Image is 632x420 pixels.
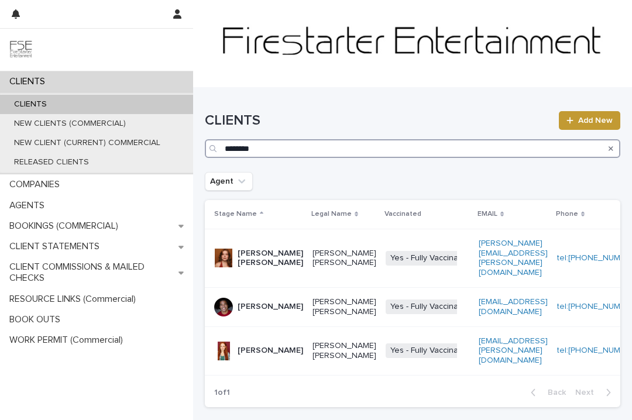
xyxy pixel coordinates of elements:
[238,302,303,312] p: [PERSON_NAME]
[479,337,548,365] a: [EMAIL_ADDRESS][PERSON_NAME][DOMAIN_NAME]
[521,387,571,398] button: Back
[479,298,548,316] a: [EMAIL_ADDRESS][DOMAIN_NAME]
[9,38,33,61] img: 9JgRvJ3ETPGCJDhvPVA5
[312,297,376,317] p: [PERSON_NAME] [PERSON_NAME]
[5,157,98,167] p: RELEASED CLIENTS
[5,179,69,190] p: COMPANIES
[5,335,132,346] p: WORK PERMIT (Commercial)
[556,208,578,221] p: Phone
[384,208,421,221] p: Vaccinated
[238,346,303,356] p: [PERSON_NAME]
[205,112,552,129] h1: CLIENTS
[205,139,620,158] input: Search
[312,249,376,268] p: [PERSON_NAME] [PERSON_NAME]
[312,341,376,361] p: [PERSON_NAME] [PERSON_NAME]
[578,116,613,125] span: Add New
[559,111,620,130] a: Add New
[386,343,475,358] span: Yes - Fully Vaccinated
[575,388,601,397] span: Next
[5,221,128,232] p: BOOKINGS (COMMERCIAL)
[571,387,620,398] button: Next
[5,200,54,211] p: AGENTS
[5,138,170,148] p: NEW CLIENT (CURRENT) COMMERCIAL
[205,172,253,191] button: Agent
[214,208,257,221] p: Stage Name
[386,251,475,266] span: Yes - Fully Vaccinated
[5,261,178,284] p: CLIENT COMMISSIONS & MAILED CHECKS
[5,119,135,129] p: NEW CLIENTS (COMMERCIAL)
[238,249,303,268] p: [PERSON_NAME] [PERSON_NAME]
[541,388,566,397] span: Back
[478,208,497,221] p: EMAIL
[311,208,352,221] p: Legal Name
[479,239,548,277] a: [PERSON_NAME][EMAIL_ADDRESS][PERSON_NAME][DOMAIN_NAME]
[5,99,56,109] p: CLIENTS
[5,241,109,252] p: CLIENT STATEMENTS
[5,314,70,325] p: BOOK OUTS
[5,294,145,305] p: RESOURCE LINKS (Commercial)
[205,378,239,407] p: 1 of 1
[386,299,475,314] span: Yes - Fully Vaccinated
[5,76,54,87] p: CLIENTS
